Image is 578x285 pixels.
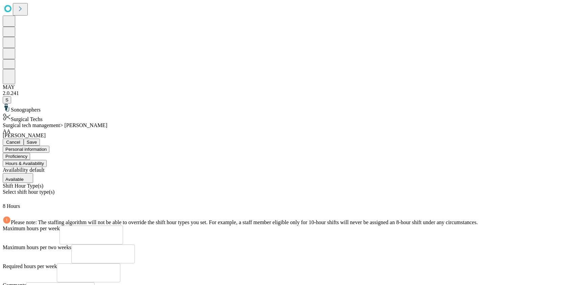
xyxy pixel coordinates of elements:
[3,122,60,128] span: Surgical tech management
[3,90,575,96] div: 2.0.241
[3,160,47,167] button: Hours & Availability
[60,122,107,128] span: > [PERSON_NAME]
[27,140,37,145] span: Save
[3,203,20,209] span: 8 Hours
[3,153,30,160] button: Proficiency
[3,244,71,250] span: Maximum hours per two weeks
[3,103,575,113] div: Sonographers
[5,97,8,102] span: S
[3,139,24,146] button: Cancel
[3,189,54,195] span: Select shift hour type(s)
[11,219,478,225] span: Please note: The staffing algorithm will not be able to override the shift hour types you set. Fo...
[3,128,10,134] span: AA
[5,177,24,182] span: Available
[3,84,575,90] div: MAY
[3,183,43,189] span: Shift Hour Type(s)
[3,113,575,122] div: Surgical Techs
[3,263,57,269] span: Required hours per week
[3,146,49,153] button: Personal information
[6,140,20,145] span: Cancel
[3,173,33,183] button: Available
[3,133,46,138] span: [PERSON_NAME]
[3,96,11,103] button: S
[3,225,59,231] span: Maximum hours per week
[24,139,40,146] button: Save
[3,167,45,173] span: Availability default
